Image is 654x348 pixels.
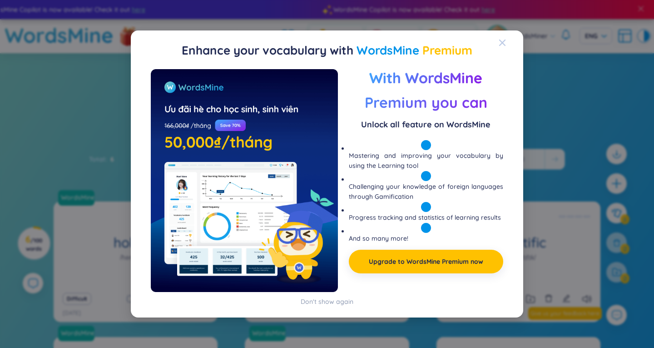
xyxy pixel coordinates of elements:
span: Challenging your knowledge of foreign languages through Gamification [349,182,503,201]
a: Upgrade to WordsMine Premium now [369,257,483,267]
span: Premium [422,43,472,58]
button: Close [499,30,523,55]
span: Mastering and improving your vocabulary by using the Learning tool [349,151,503,170]
span: Progress tracking and statistics of learning results [349,213,501,222]
span: With WordsMine [369,69,482,86]
span: And so many more! [349,234,408,242]
span: Unlock all feature on WordsMine [349,118,503,131]
div: Don't show again [301,297,353,307]
button: Upgrade to WordsMine Premium now [349,250,503,273]
span: Premium you can [365,94,487,111]
span: WordsMine [357,43,419,58]
span: Enhance your vocabulary with [182,43,353,58]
